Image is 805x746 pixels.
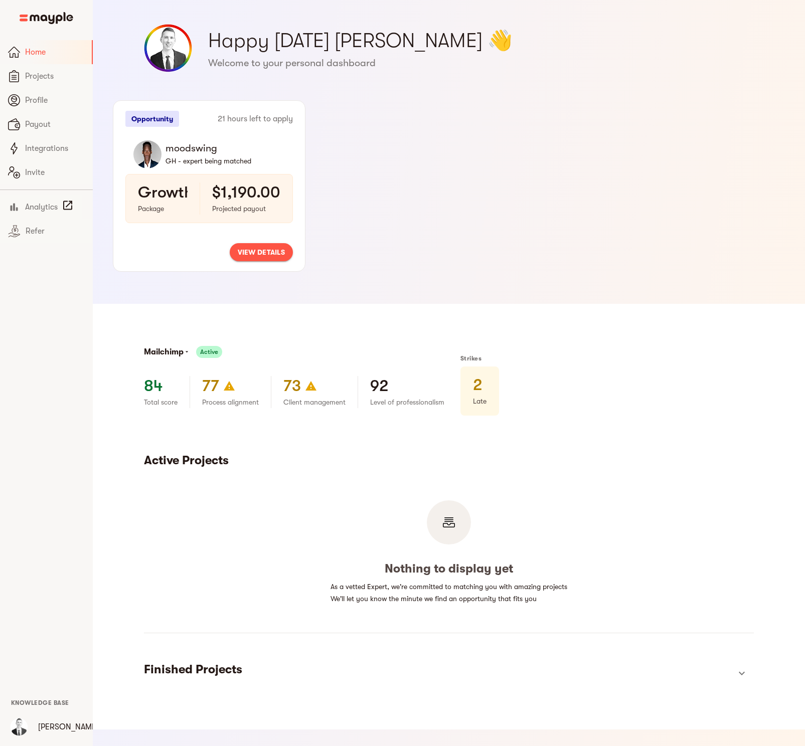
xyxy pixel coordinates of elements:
[25,118,85,130] span: Payout
[38,721,99,733] p: [PERSON_NAME]
[144,345,184,359] h6: Mailchimp
[166,155,285,167] p: GH - expert being matched
[144,396,178,408] p: Total score
[144,24,192,72] img: David Dubrino
[138,203,188,215] p: Package
[730,661,754,685] button: show more
[208,57,754,70] h6: Welcome to your personal dashboard
[230,243,293,261] button: view details
[370,376,389,396] h4: 92
[25,201,58,213] span: Analytics
[25,94,85,106] span: Profile
[283,396,346,408] p: Client management
[25,46,84,58] span: Home
[144,661,730,677] h5: Finished Projects
[212,182,280,203] h4: $1,190.00
[25,70,85,82] span: Projects
[11,698,69,706] a: Knowledge Base
[202,396,259,408] p: Process alignment
[11,699,69,706] span: Knowledge Base
[144,376,163,396] h4: 84
[3,711,35,743] button: User Menu
[218,113,293,125] p: 21 hours left to apply
[473,395,487,407] p: Late
[208,27,754,55] h3: Happy [DATE] [PERSON_NAME] 👋
[460,355,481,362] span: Strikes
[25,142,85,154] span: Integrations
[166,142,285,155] h6: moodswing
[473,375,482,395] h4: 2
[331,583,567,603] span: As a vetted Expert, we're committed to matching you with amazing projects We'll let you know the ...
[385,561,513,577] h5: Nothing to display yet
[25,166,85,178] span: Invite
[238,246,285,258] span: view details
[196,346,222,358] span: Active
[20,12,73,24] img: Main logo
[196,346,222,358] div: This program is active. You will be assigned new clients.
[125,111,179,127] p: Opportunity
[202,376,219,396] h4: 77
[26,225,85,237] span: Refer
[212,203,280,215] p: Projected payout
[283,376,301,396] h4: 73
[144,452,754,468] h5: Active Projects
[9,717,29,737] img: YzGHmO1kSGdVflceqAsQ
[144,345,190,359] button: Mailchimp
[133,140,162,168] img: IJcsfwzvRDiurR3ulUJu
[138,182,257,203] h4: Growth Hacking
[370,396,444,408] p: Level of professionalism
